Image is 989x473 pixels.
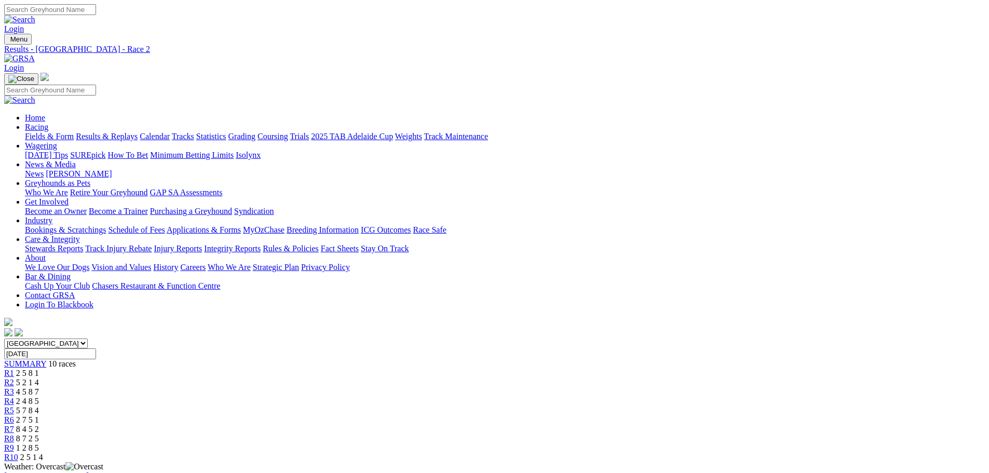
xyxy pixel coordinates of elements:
img: logo-grsa-white.png [40,73,49,81]
span: 1 2 8 5 [16,443,39,452]
a: We Love Our Dogs [25,263,89,272]
span: R6 [4,415,14,424]
span: 2 7 5 1 [16,415,39,424]
a: Home [25,113,45,122]
a: Strategic Plan [253,263,299,272]
a: Breeding Information [287,225,359,234]
a: Racing [25,123,48,131]
a: Bar & Dining [25,272,71,281]
img: Close [8,75,34,83]
a: MyOzChase [243,225,284,234]
a: Cash Up Your Club [25,281,90,290]
a: Grading [228,132,255,141]
a: Fact Sheets [321,244,359,253]
span: 5 2 1 4 [16,378,39,387]
a: Login To Blackbook [25,300,93,309]
a: Race Safe [413,225,446,234]
div: About [25,263,985,272]
a: About [25,253,46,262]
div: Greyhounds as Pets [25,188,985,197]
a: Purchasing a Greyhound [150,207,232,215]
a: [PERSON_NAME] [46,169,112,178]
a: Bookings & Scratchings [25,225,106,234]
span: R4 [4,397,14,406]
span: 2 5 1 4 [20,453,43,462]
a: SUREpick [70,151,105,159]
a: R10 [4,453,18,462]
a: SUMMARY [4,359,46,368]
input: Search [4,85,96,96]
img: facebook.svg [4,328,12,336]
a: [DATE] Tips [25,151,68,159]
a: Stay On Track [361,244,409,253]
div: Bar & Dining [25,281,985,291]
a: Login [4,24,24,33]
a: 2025 TAB Adelaide Cup [311,132,393,141]
a: Privacy Policy [301,263,350,272]
a: Contact GRSA [25,291,75,300]
a: Stewards Reports [25,244,83,253]
a: Applications & Forms [167,225,241,234]
a: Get Involved [25,197,69,206]
div: News & Media [25,169,985,179]
a: GAP SA Assessments [150,188,223,197]
a: Results - [GEOGRAPHIC_DATA] - Race 2 [4,45,985,54]
a: R1 [4,369,14,377]
a: Injury Reports [154,244,202,253]
a: R2 [4,378,14,387]
a: News & Media [25,160,76,169]
a: Chasers Restaurant & Function Centre [92,281,220,290]
a: Industry [25,216,52,225]
a: Retire Your Greyhound [70,188,148,197]
span: 8 4 5 2 [16,425,39,434]
a: Fields & Form [25,132,74,141]
button: Toggle navigation [4,73,38,85]
a: R5 [4,406,14,415]
span: Weather: Overcast [4,462,103,471]
a: Tracks [172,132,194,141]
a: Schedule of Fees [108,225,165,234]
a: Track Injury Rebate [85,244,152,253]
img: Overcast [65,462,103,471]
div: Get Involved [25,207,985,216]
a: Who We Are [25,188,68,197]
a: Become an Owner [25,207,87,215]
a: Coursing [258,132,288,141]
a: R9 [4,443,14,452]
img: GRSA [4,54,35,63]
span: 4 5 8 7 [16,387,39,396]
button: Toggle navigation [4,34,32,45]
img: Search [4,15,35,24]
div: Industry [25,225,985,235]
a: How To Bet [108,151,148,159]
span: 5 7 8 4 [16,406,39,415]
a: History [153,263,178,272]
span: 2 5 8 1 [16,369,39,377]
span: 10 races [48,359,76,368]
a: Become a Trainer [89,207,148,215]
a: Trials [290,132,309,141]
a: Minimum Betting Limits [150,151,234,159]
div: Racing [25,132,985,141]
a: Careers [180,263,206,272]
a: Wagering [25,141,57,150]
a: Syndication [234,207,274,215]
img: Search [4,96,35,105]
a: ICG Outcomes [361,225,411,234]
a: R7 [4,425,14,434]
span: 2 4 8 5 [16,397,39,406]
a: News [25,169,44,178]
a: Rules & Policies [263,244,319,253]
a: Who We Are [208,263,251,272]
img: twitter.svg [15,328,23,336]
a: R8 [4,434,14,443]
a: Weights [395,132,422,141]
span: Menu [10,35,28,43]
a: R3 [4,387,14,396]
a: Greyhounds as Pets [25,179,90,187]
a: Track Maintenance [424,132,488,141]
